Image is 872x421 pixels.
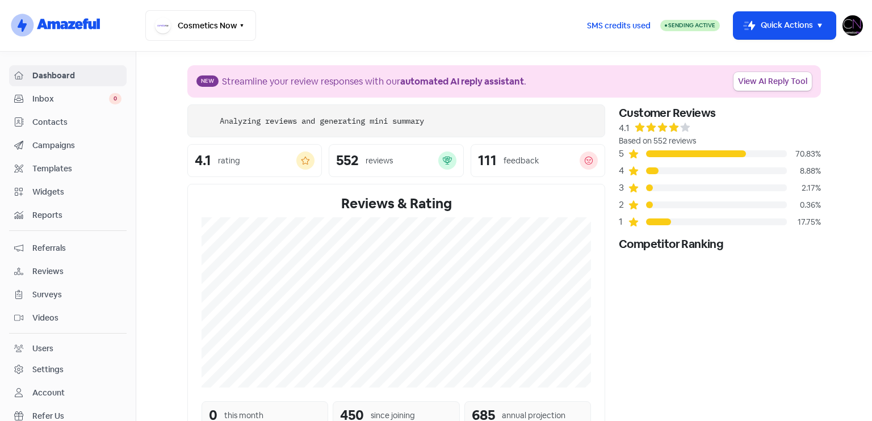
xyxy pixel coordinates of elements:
[619,235,821,252] div: Competitor Ranking
[32,364,64,376] div: Settings
[660,19,720,32] a: Sending Active
[9,238,127,259] a: Referrals
[9,89,127,110] a: Inbox 0
[9,359,127,380] a: Settings
[619,135,821,147] div: Based on 552 reviews
[196,75,219,87] span: New
[32,70,121,82] span: Dashboard
[9,308,127,329] a: Videos
[787,199,821,211] div: 0.36%
[366,155,393,167] div: reviews
[471,144,605,177] a: 111feedback
[9,382,127,403] a: Account
[9,135,127,156] a: Campaigns
[842,15,863,36] img: User
[619,215,628,229] div: 1
[787,216,821,228] div: 17.75%
[9,205,127,226] a: Reports
[9,338,127,359] a: Users
[202,193,591,214] div: Reviews & Rating
[733,72,812,91] a: View AI Reply Tool
[222,75,526,89] div: Streamline your review responses with our .
[9,65,127,86] a: Dashboard
[32,312,121,324] span: Videos
[9,261,127,282] a: Reviews
[145,10,256,41] button: Cosmetics Now
[32,163,121,175] span: Templates
[619,104,821,121] div: Customer Reviews
[32,387,65,399] div: Account
[32,209,121,221] span: Reports
[668,22,715,29] span: Sending Active
[787,182,821,194] div: 2.17%
[195,154,211,167] div: 4.1
[619,121,630,135] div: 4.1
[187,144,322,177] a: 4.1rating
[9,284,127,305] a: Surveys
[336,154,359,167] div: 552
[400,75,524,87] b: automated AI reply assistant
[32,140,121,151] span: Campaigns
[504,155,539,167] div: feedback
[9,112,127,133] a: Contacts
[32,266,121,277] span: Reviews
[733,12,836,39] button: Quick Actions
[619,147,628,161] div: 5
[218,155,240,167] div: rating
[220,115,424,127] div: Analyzing reviews and generating mini summary
[478,154,497,167] div: 111
[109,93,121,104] span: 0
[619,198,628,212] div: 2
[9,158,127,179] a: Templates
[329,144,463,177] a: 552reviews
[587,20,651,32] span: SMS credits used
[9,182,127,203] a: Widgets
[787,148,821,160] div: 70.83%
[787,165,821,177] div: 8.88%
[32,93,109,105] span: Inbox
[32,186,121,198] span: Widgets
[577,19,660,31] a: SMS credits used
[32,343,53,355] div: Users
[619,164,628,178] div: 4
[619,181,628,195] div: 3
[32,116,121,128] span: Contacts
[32,242,121,254] span: Referrals
[32,289,121,301] span: Surveys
